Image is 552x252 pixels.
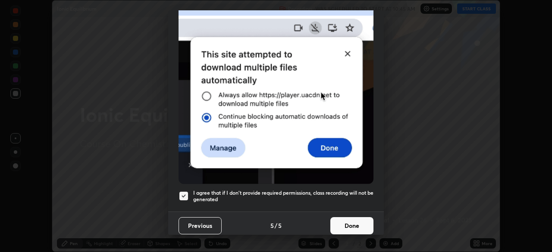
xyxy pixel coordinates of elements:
h4: 5 [270,221,274,230]
button: Done [330,217,373,234]
h5: I agree that if I don't provide required permissions, class recording will not be generated [193,190,373,203]
h4: 5 [278,221,282,230]
button: Previous [179,217,222,234]
h4: / [275,221,277,230]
